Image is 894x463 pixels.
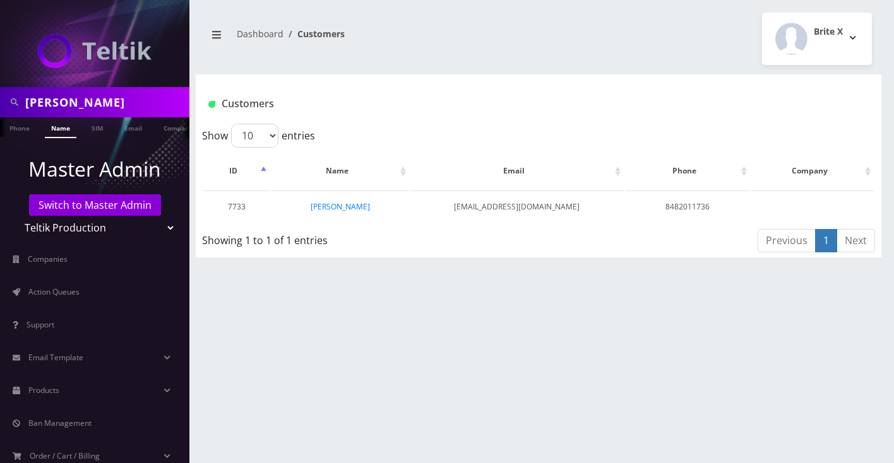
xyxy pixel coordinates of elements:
a: 1 [815,229,837,252]
span: Order / Cart / Billing [30,450,100,461]
th: Email: activate to sort column ascending [410,153,624,189]
span: Action Queues [28,286,80,297]
h2: Brite X [814,26,843,37]
th: Phone: activate to sort column ascending [625,153,751,189]
a: SIM [85,117,109,137]
a: Previous [758,229,816,252]
h1: Customers [208,98,756,110]
a: Switch to Master Admin [29,194,161,216]
nav: breadcrumb [205,21,529,57]
span: Email Template [28,352,83,363]
select: Showentries [231,124,278,148]
th: ID: activate to sort column descending [203,153,270,189]
td: 7733 [203,190,270,223]
a: Company [157,117,200,137]
a: Name [45,117,76,138]
input: Search in Company [25,90,186,114]
span: Support [27,319,54,330]
td: 8482011736 [625,190,751,223]
th: Name: activate to sort column ascending [271,153,409,189]
span: Products [28,385,59,396]
span: Companies [28,254,68,264]
div: Showing 1 to 1 of 1 entries [202,228,473,248]
button: Brite X [762,13,872,65]
th: Company: activate to sort column ascending [751,153,874,189]
img: Teltik Production [38,34,152,68]
a: Next [837,229,875,252]
span: Ban Management [28,418,92,428]
label: Show entries [202,124,315,148]
a: Phone [3,117,36,137]
a: Email [118,117,148,137]
a: Dashboard [237,28,283,40]
a: [PERSON_NAME] [311,201,370,212]
td: [EMAIL_ADDRESS][DOMAIN_NAME] [410,190,624,223]
li: Customers [283,27,345,40]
